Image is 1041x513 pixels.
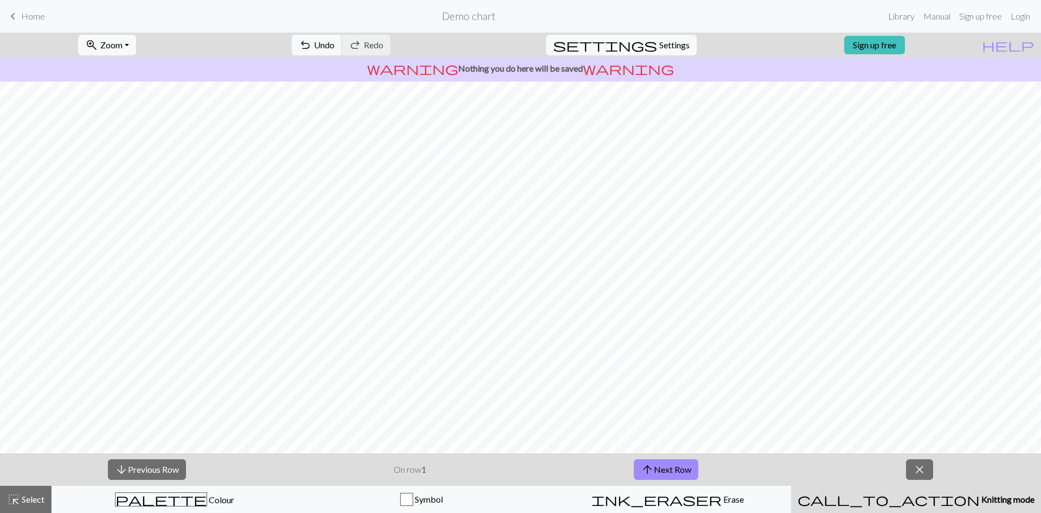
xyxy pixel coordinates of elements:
button: Previous Row [108,459,186,480]
span: Knitting mode [980,494,1034,504]
p: Nothing you do here will be saved [4,62,1037,75]
span: settings [553,37,657,53]
a: Home [7,7,45,26]
button: Colour [52,486,298,513]
span: Undo [314,40,335,50]
span: Home [21,11,45,21]
a: Sign up free [955,5,1006,27]
a: Login [1006,5,1034,27]
span: Zoom [100,40,123,50]
span: warning [583,61,674,76]
h2: Demo chart [442,10,496,22]
span: Erase [722,494,744,504]
a: Library [884,5,919,27]
span: arrow_downward [115,462,128,477]
button: Erase [544,486,791,513]
button: Next Row [634,459,698,480]
span: zoom_in [85,37,98,53]
span: highlight_alt [7,492,20,507]
a: Sign up free [844,36,905,54]
span: call_to_action [798,492,980,507]
button: Undo [292,35,342,55]
span: Settings [659,39,690,52]
button: Knitting mode [791,486,1041,513]
button: SettingsSettings [546,35,697,55]
span: warning [367,61,458,76]
span: Select [20,494,44,504]
span: palette [115,492,207,507]
p: On row [394,463,426,476]
button: Zoom [78,35,136,55]
span: keyboard_arrow_left [7,9,20,24]
span: arrow_upward [641,462,654,477]
strong: 1 [421,464,426,474]
span: ink_eraser [592,492,722,507]
button: Symbol [298,486,545,513]
span: close [913,462,926,477]
span: Colour [207,495,234,505]
span: undo [299,37,312,53]
span: help [982,37,1034,53]
span: Symbol [413,494,443,504]
a: Manual [919,5,955,27]
i: Settings [553,39,657,52]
